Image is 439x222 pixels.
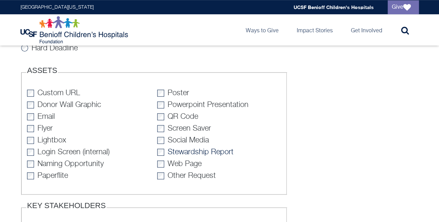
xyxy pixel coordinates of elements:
img: Logo for UCSF Benioff Children's Hospitals Foundation [20,16,130,44]
label: Powerpoint Presentation [168,101,248,109]
label: QR Code [168,113,198,121]
label: Other Request [168,172,216,180]
a: Impact Stories [291,14,338,46]
a: [GEOGRAPHIC_DATA][US_STATE] [20,5,94,10]
label: Flyer [37,125,53,132]
label: Stewardship Report [168,148,234,156]
label: Login Screen (internal) [37,148,110,156]
a: Give [388,0,419,14]
label: Donor Wall Graphic [37,101,101,109]
label: Hard Deadline [32,44,78,52]
label: Poster [168,89,189,97]
label: Email [37,113,55,121]
label: Lightbox [37,137,66,144]
label: KEY STAKEHOLDERS [27,202,106,209]
label: Custom URL [37,89,80,97]
label: Web Page [168,160,202,168]
label: Screen Saver [168,125,211,132]
label: Naming Opportunity [37,160,104,168]
a: UCSF Benioff Children's Hospitals [294,4,374,10]
label: Paperflite [37,172,68,180]
label: ASSETS [27,67,57,74]
a: Get Involved [345,14,388,46]
label: Social Media [168,137,209,144]
a: Ways to Give [240,14,284,46]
